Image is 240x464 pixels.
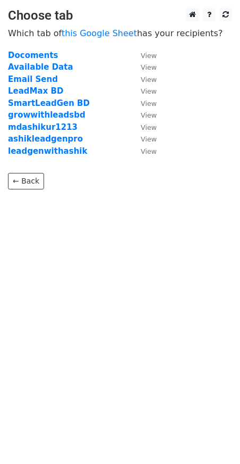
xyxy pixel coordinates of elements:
a: Available Data [8,62,73,72]
small: View [141,147,157,155]
a: View [130,134,157,144]
a: Docoments [8,51,58,60]
a: View [130,51,157,60]
a: View [130,62,157,72]
small: View [141,135,157,143]
a: View [130,86,157,96]
small: View [141,87,157,95]
h3: Choose tab [8,8,232,23]
a: growwithleadsbd [8,110,85,120]
a: LeadMax BD [8,86,63,96]
a: mdashikur1213 [8,122,78,132]
small: View [141,123,157,131]
a: View [130,122,157,132]
a: ← Back [8,173,44,189]
a: View [130,74,157,84]
a: View [130,146,157,156]
a: leadgenwithashik [8,146,87,156]
a: View [130,98,157,108]
a: this Google Sheet [62,28,137,38]
small: View [141,111,157,119]
a: SmartLeadGen BD [8,98,90,108]
p: Which tab of has your recipients? [8,28,232,39]
small: View [141,52,157,60]
a: View [130,110,157,120]
a: Email Send [8,74,58,84]
small: View [141,100,157,107]
small: View [141,63,157,71]
a: ashikleadgenpro [8,134,83,144]
small: View [141,76,157,84]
